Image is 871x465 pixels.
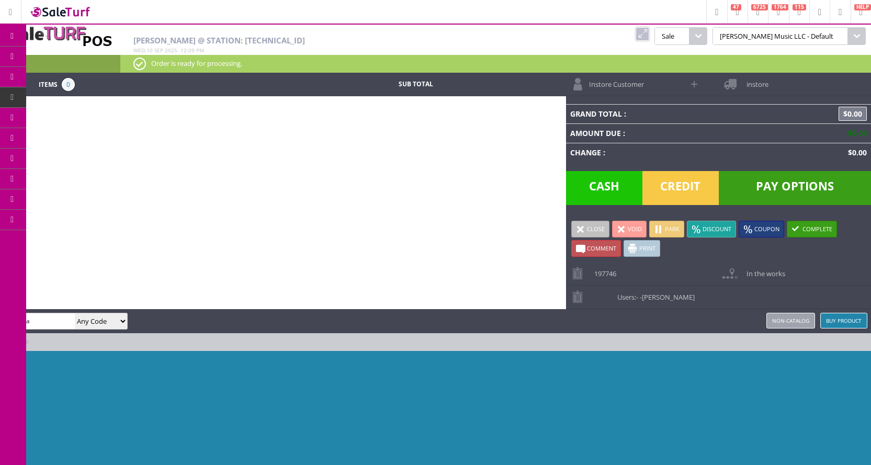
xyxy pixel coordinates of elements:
[741,262,785,278] span: In the works
[712,27,848,45] span: [PERSON_NAME] Music LLC - Default
[741,73,768,89] span: instore
[719,171,871,205] span: Pay Options
[566,123,755,143] td: Amount Due :
[787,221,837,237] a: Complete
[188,47,195,54] span: 09
[612,221,647,237] a: Void
[62,78,75,91] span: 0
[772,4,788,10] span: 1764
[29,5,92,19] img: SaleTurf
[642,171,719,205] span: Credit
[854,4,871,10] span: HELP
[133,36,569,45] h2: [PERSON_NAME] @ Station: [TECHNICAL_ID]
[584,73,644,89] span: Instore Customer
[844,148,867,157] span: $0.00
[165,47,177,54] span: 2025
[566,171,642,205] span: Cash
[751,4,768,10] span: 6725
[731,4,741,10] span: 47
[566,143,755,162] td: Change :
[587,244,616,252] span: Comment
[649,221,684,237] a: Park
[571,221,609,237] a: Close
[793,4,806,10] span: 115
[146,47,153,54] span: 10
[612,286,695,302] span: Users:
[566,104,755,123] td: Grand Total :
[640,292,695,302] span: -[PERSON_NAME]
[687,221,736,237] a: Discount
[844,128,867,138] span: $0.00
[839,107,867,121] span: $0.00
[636,292,638,302] span: -
[340,78,492,91] td: Sub Total
[133,47,145,54] span: Wed
[180,47,187,54] span: 12
[589,262,616,278] span: 197746
[154,47,163,54] span: Sep
[133,47,204,54] span: , :
[196,47,204,54] span: pm
[654,27,689,45] span: Sale
[4,313,75,328] input: Search
[133,58,858,69] p: Order is ready for processing.
[39,78,58,89] span: Items
[766,313,815,328] a: Non-catalog
[820,313,867,328] a: Buy Product
[624,240,660,257] a: Print
[739,221,784,237] a: Coupon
